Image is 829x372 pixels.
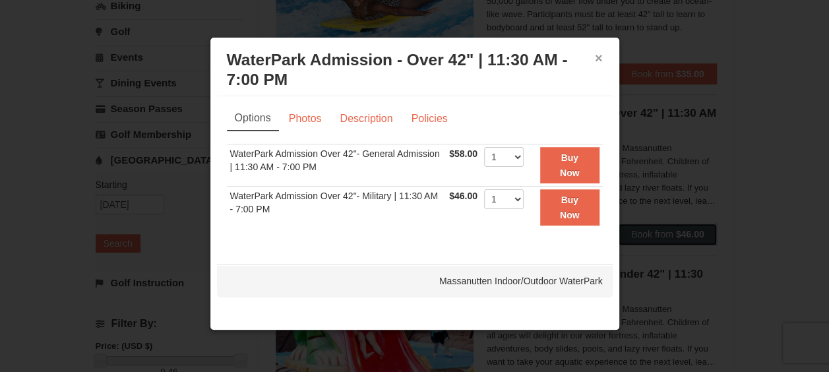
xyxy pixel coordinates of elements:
[331,106,401,131] a: Description
[227,106,279,131] a: Options
[227,144,446,187] td: WaterPark Admission Over 42"- General Admission | 11:30 AM - 7:00 PM
[449,191,477,201] span: $46.00
[540,147,599,183] button: Buy Now
[280,106,330,131] a: Photos
[540,189,599,226] button: Buy Now
[560,195,580,220] strong: Buy Now
[217,264,613,297] div: Massanutten Indoor/Outdoor WaterPark
[227,50,603,90] h3: WaterPark Admission - Over 42" | 11:30 AM - 7:00 PM
[227,187,446,228] td: WaterPark Admission Over 42"- Military | 11:30 AM - 7:00 PM
[402,106,456,131] a: Policies
[595,51,603,65] button: ×
[449,148,477,159] span: $58.00
[560,152,580,177] strong: Buy Now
